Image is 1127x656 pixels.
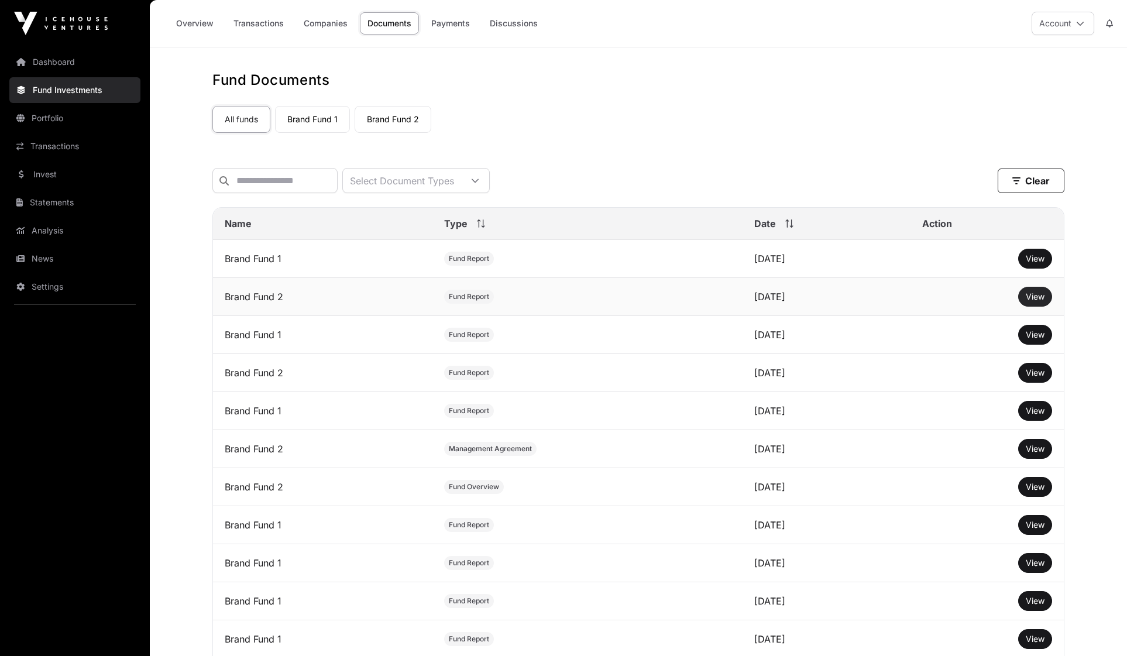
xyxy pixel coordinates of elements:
a: Companies [296,12,355,35]
button: View [1018,591,1052,611]
button: View [1018,439,1052,459]
a: View [1026,633,1044,645]
span: Fund Report [449,368,489,377]
td: Brand Fund 2 [213,278,432,316]
a: News [9,246,140,272]
a: Documents [360,12,419,35]
button: Clear [998,169,1064,193]
span: Fund Report [449,330,489,339]
button: View [1018,249,1052,269]
span: Fund Report [449,520,489,530]
td: Brand Fund 1 [213,240,432,278]
span: Type [444,217,468,231]
button: View [1018,287,1052,307]
button: Account [1032,12,1094,35]
button: View [1018,515,1052,535]
span: View [1026,634,1044,644]
span: View [1026,520,1044,530]
td: Brand Fund 1 [213,316,432,354]
span: Action [922,217,952,231]
a: Portfolio [9,105,140,131]
iframe: Chat Widget [1068,600,1127,656]
span: View [1026,444,1044,454]
a: View [1026,291,1044,303]
a: View [1026,595,1044,607]
span: View [1026,482,1044,492]
h1: Fund Documents [212,71,1064,90]
a: View [1026,519,1044,531]
a: Settings [9,274,140,300]
span: Fund Report [449,292,489,301]
a: All funds [212,106,270,133]
a: Invest [9,162,140,187]
button: View [1018,325,1052,345]
a: Overview [169,12,221,35]
td: [DATE] [743,430,910,468]
span: Fund Report [449,634,489,644]
a: View [1026,253,1044,265]
span: Date [754,217,776,231]
td: [DATE] [743,278,910,316]
td: Brand Fund 1 [213,544,432,582]
td: Brand Fund 1 [213,582,432,620]
span: Name [225,217,252,231]
a: Analysis [9,218,140,243]
td: Brand Fund 2 [213,354,432,392]
a: Brand Fund 1 [275,106,350,133]
img: Icehouse Ventures Logo [14,12,108,35]
span: View [1026,558,1044,568]
button: View [1018,401,1052,421]
a: View [1026,329,1044,341]
a: View [1026,481,1044,493]
button: View [1018,363,1052,383]
a: Fund Investments [9,77,140,103]
td: [DATE] [743,392,910,430]
a: Dashboard [9,49,140,75]
span: View [1026,406,1044,415]
td: [DATE] [743,544,910,582]
td: [DATE] [743,582,910,620]
span: View [1026,596,1044,606]
a: View [1026,367,1044,379]
td: [DATE] [743,354,910,392]
a: Payments [424,12,477,35]
a: Statements [9,190,140,215]
a: View [1026,405,1044,417]
a: Transactions [226,12,291,35]
span: View [1026,253,1044,263]
td: [DATE] [743,240,910,278]
span: Fund Report [449,558,489,568]
td: Brand Fund 2 [213,468,432,506]
td: [DATE] [743,468,910,506]
span: Management Agreement [449,444,532,454]
span: View [1026,368,1044,377]
td: [DATE] [743,506,910,544]
button: View [1018,629,1052,649]
button: View [1018,553,1052,573]
td: Brand Fund 1 [213,506,432,544]
span: Fund Report [449,596,489,606]
span: Fund Overview [449,482,499,492]
span: Fund Report [449,254,489,263]
span: View [1026,329,1044,339]
span: View [1026,291,1044,301]
a: Discussions [482,12,545,35]
a: View [1026,557,1044,569]
button: View [1018,477,1052,497]
td: Brand Fund 1 [213,392,432,430]
td: Brand Fund 2 [213,430,432,468]
a: Brand Fund 2 [355,106,431,133]
div: Select Document Types [343,169,461,193]
a: View [1026,443,1044,455]
td: [DATE] [743,316,910,354]
a: Transactions [9,133,140,159]
span: Fund Report [449,406,489,415]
